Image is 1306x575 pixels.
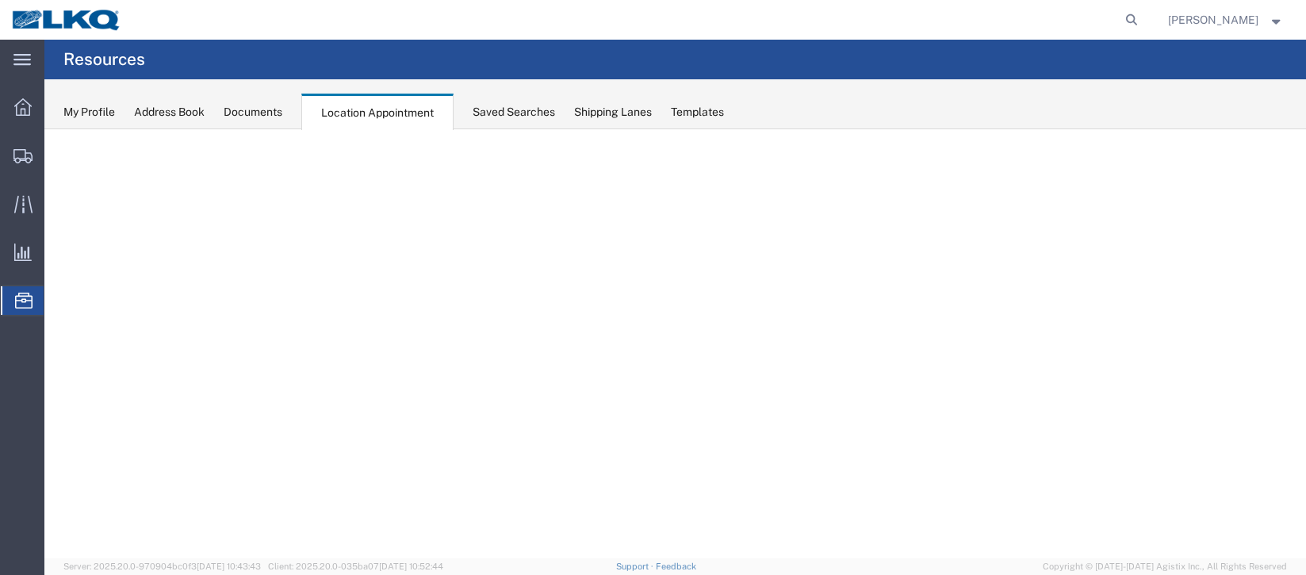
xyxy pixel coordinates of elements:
div: Shipping Lanes [574,104,652,121]
a: Feedback [656,562,696,571]
img: logo [11,8,122,32]
span: Christopher Sanchez [1168,11,1258,29]
div: Documents [224,104,282,121]
iframe: FS Legacy Container [44,129,1306,558]
span: Server: 2025.20.0-970904bc0f3 [63,562,261,571]
h4: Resources [63,40,145,79]
button: [PERSON_NAME] [1167,10,1285,29]
span: [DATE] 10:52:44 [379,562,443,571]
span: Client: 2025.20.0-035ba07 [268,562,443,571]
span: Copyright © [DATE]-[DATE] Agistix Inc., All Rights Reserved [1043,560,1287,573]
div: Location Appointment [301,94,454,130]
div: Templates [671,104,724,121]
div: My Profile [63,104,115,121]
span: [DATE] 10:43:43 [197,562,261,571]
a: Support [616,562,656,571]
div: Saved Searches [473,104,555,121]
div: Address Book [134,104,205,121]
